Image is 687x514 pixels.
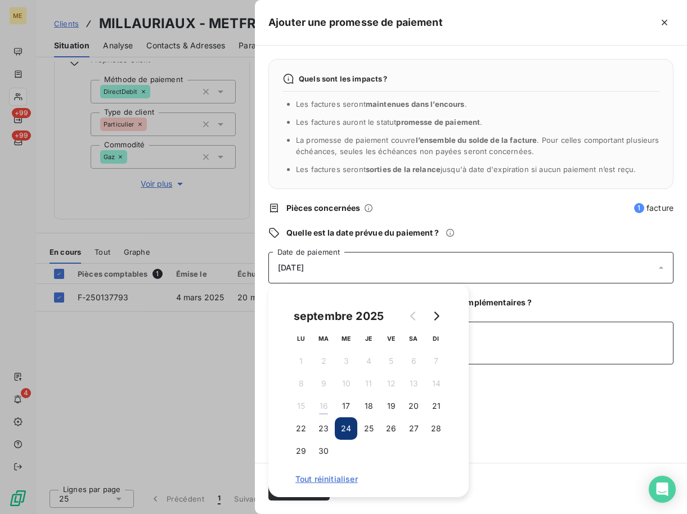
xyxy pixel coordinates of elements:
[380,395,402,417] button: 19
[425,305,447,327] button: Go to next month
[296,165,636,174] span: Les factures seront jusqu'à date d'expiration si aucun paiement n’est reçu.
[290,307,388,325] div: septembre 2025
[402,327,425,350] th: samedi
[649,476,676,503] div: Open Intercom Messenger
[290,417,312,440] button: 22
[402,350,425,372] button: 6
[425,417,447,440] button: 28
[425,350,447,372] button: 7
[312,350,335,372] button: 2
[335,395,357,417] button: 17
[290,327,312,350] th: lundi
[634,202,673,214] span: facture
[357,417,380,440] button: 25
[357,350,380,372] button: 4
[286,227,439,238] span: Quelle est la date prévue du paiement ?
[290,372,312,395] button: 8
[268,15,443,30] h5: Ajouter une promesse de paiement
[299,74,388,83] span: Quels sont les impacts ?
[380,327,402,350] th: vendredi
[312,440,335,462] button: 30
[296,100,467,109] span: Les factures seront .
[335,327,357,350] th: mercredi
[396,118,480,127] span: promesse de paiement
[425,372,447,395] button: 14
[312,395,335,417] button: 16
[357,372,380,395] button: 11
[290,395,312,417] button: 15
[312,417,335,440] button: 23
[366,165,441,174] span: sorties de la relance
[402,305,425,327] button: Go to previous month
[402,372,425,395] button: 13
[335,350,357,372] button: 3
[278,263,304,272] span: [DATE]
[335,417,357,440] button: 24
[357,395,380,417] button: 18
[312,372,335,395] button: 9
[366,100,465,109] span: maintenues dans l’encours
[290,350,312,372] button: 1
[380,417,402,440] button: 26
[295,475,442,484] span: Tout réinitialiser
[296,118,483,127] span: Les factures auront le statut .
[312,327,335,350] th: mardi
[380,350,402,372] button: 5
[425,327,447,350] th: dimanche
[634,203,644,213] span: 1
[290,440,312,462] button: 29
[402,395,425,417] button: 20
[335,372,357,395] button: 10
[296,136,659,156] span: La promesse de paiement couvre . Pour celles comportant plusieurs échéances, seules les échéances...
[416,136,537,145] span: l’ensemble du solde de la facture
[357,327,380,350] th: jeudi
[286,202,361,214] span: Pièces concernées
[425,395,447,417] button: 21
[402,417,425,440] button: 27
[380,372,402,395] button: 12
